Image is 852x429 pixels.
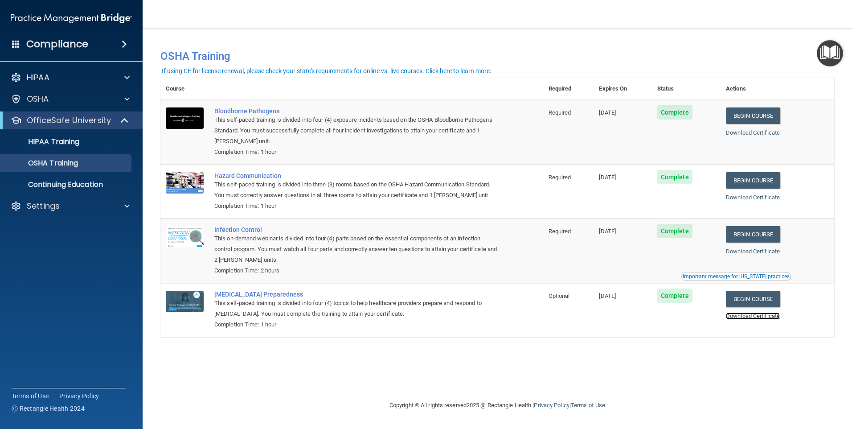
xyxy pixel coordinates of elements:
[681,272,791,281] button: Read this if you are a dental practitioner in the state of CA
[599,228,616,235] span: [DATE]
[6,180,127,189] p: Continuing Education
[214,319,499,330] div: Completion Time: 1 hour
[27,201,60,211] p: Settings
[534,402,569,408] a: Privacy Policy
[549,228,571,235] span: Required
[27,115,111,126] p: OfficeSafe University
[214,115,499,147] div: This self-paced training is divided into four (4) exposure incidents based on the OSHA Bloodborne...
[726,226,780,243] a: Begin Course
[214,233,499,265] div: This on-demand webinar is divided into four (4) parts based on the essential components of an inf...
[27,72,49,83] p: HIPAA
[214,226,499,233] a: Infection Control
[214,291,499,298] a: [MEDICAL_DATA] Preparedness
[6,137,79,146] p: HIPAA Training
[214,298,499,319] div: This self-paced training is divided into four (4) topics to help healthcare providers prepare and...
[817,40,843,66] button: Open Resource Center
[11,115,129,126] a: OfficeSafe University
[721,78,834,100] th: Actions
[12,392,49,400] a: Terms of Use
[726,107,780,124] a: Begin Course
[214,172,499,179] a: Hazard Communication
[549,174,571,181] span: Required
[162,68,492,74] div: If using CE for license renewal, please check your state's requirements for online vs. live cours...
[11,72,130,83] a: HIPAA
[683,274,790,279] div: Important message for [US_STATE] practices
[599,109,616,116] span: [DATE]
[726,194,780,201] a: Download Certificate
[726,172,780,189] a: Begin Course
[11,94,130,104] a: OSHA
[726,313,780,319] a: Download Certificate
[571,402,605,408] a: Terms of Use
[594,78,651,100] th: Expires On
[652,78,721,100] th: Status
[335,391,660,420] div: Copyright © All rights reserved 2025 @ Rectangle Health | |
[214,265,499,276] div: Completion Time: 2 hours
[549,109,571,116] span: Required
[11,201,130,211] a: Settings
[160,66,493,75] button: If using CE for license renewal, please check your state's requirements for online vs. live cours...
[26,38,88,50] h4: Compliance
[549,293,570,299] span: Optional
[599,293,616,299] span: [DATE]
[6,159,78,168] p: OSHA Training
[726,248,780,255] a: Download Certificate
[657,170,692,184] span: Complete
[657,105,692,120] span: Complete
[214,147,499,157] div: Completion Time: 1 hour
[726,291,780,307] a: Begin Course
[657,224,692,238] span: Complete
[160,50,834,62] h4: OSHA Training
[599,174,616,181] span: [DATE]
[12,404,85,413] span: Ⓒ Rectangle Health 2024
[543,78,594,100] th: Required
[27,94,49,104] p: OSHA
[214,179,499,201] div: This self-paced training is divided into three (3) rooms based on the OSHA Hazard Communication S...
[214,201,499,211] div: Completion Time: 1 hour
[160,78,209,100] th: Course
[726,129,780,136] a: Download Certificate
[657,289,692,303] span: Complete
[11,9,132,27] img: PMB logo
[59,392,99,400] a: Privacy Policy
[214,107,499,115] a: Bloodborne Pathogens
